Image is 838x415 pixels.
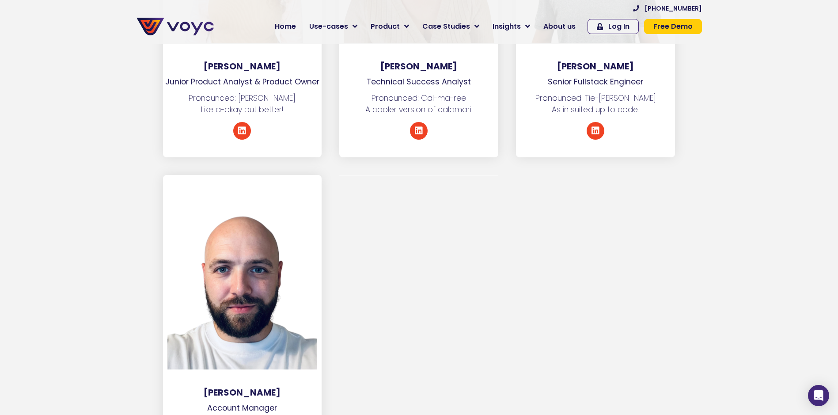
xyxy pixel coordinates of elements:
[339,76,498,88] p: Technical Success Analyst
[537,18,582,35] a: About us
[644,19,702,34] a: Free Demo
[653,23,693,30] span: Free Demo
[516,92,675,116] p: Pronounced: Tie-[PERSON_NAME] As in suited up to code.
[422,21,470,32] span: Case Studies
[137,18,214,35] img: voyc-full-logo
[275,21,296,32] span: Home
[163,76,322,88] p: Junior Product Analyst & Product Owner
[608,23,629,30] span: Log In
[808,385,829,406] div: Open Intercom Messenger
[516,61,675,72] h3: [PERSON_NAME]
[339,92,498,116] p: Pronounced: Cal-ma-ree A cooler version of calamari!
[516,76,675,88] p: Senior Fullstack Engineer
[371,21,400,32] span: Product
[268,18,303,35] a: Home
[416,18,486,35] a: Case Studies
[163,92,322,116] p: Pronounced: [PERSON_NAME] Like a-okay but better!
[163,387,322,398] h3: [PERSON_NAME]
[645,5,702,11] span: [PHONE_NUMBER]
[364,18,416,35] a: Product
[543,21,576,32] span: About us
[633,5,702,11] a: [PHONE_NUMBER]
[588,19,639,34] a: Log In
[493,21,521,32] span: Insights
[303,18,364,35] a: Use-cases
[163,402,322,414] p: Account Manager
[309,21,348,32] span: Use-cases
[486,18,537,35] a: Insights
[339,61,498,72] h3: [PERSON_NAME]
[163,61,322,72] h3: [PERSON_NAME]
